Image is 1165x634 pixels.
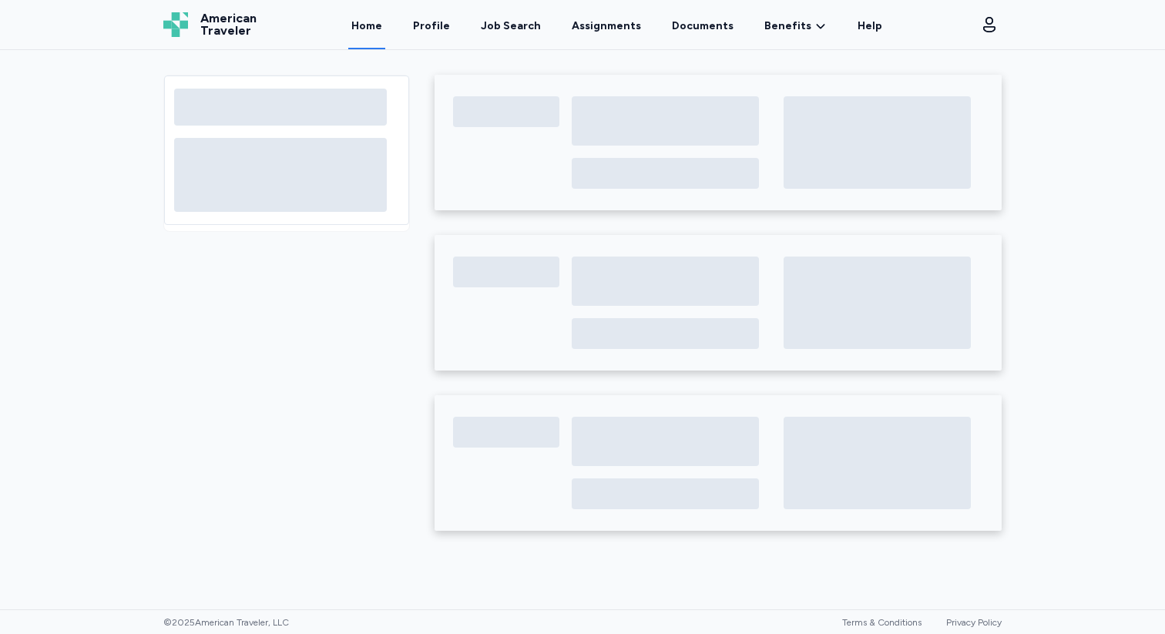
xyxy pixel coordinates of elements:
a: Privacy Policy [946,617,1002,628]
span: Benefits [764,18,811,34]
a: Terms & Conditions [842,617,922,628]
a: Home [348,2,385,49]
span: American Traveler [200,12,257,37]
div: Job Search [481,18,541,34]
img: Logo [163,12,188,37]
a: Benefits [764,18,827,34]
span: © 2025 American Traveler, LLC [163,616,289,629]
